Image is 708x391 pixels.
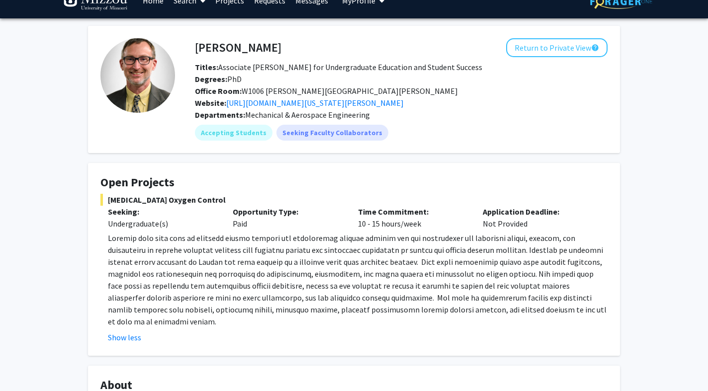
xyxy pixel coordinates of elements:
[233,206,343,218] p: Opportunity Type:
[7,346,42,384] iframe: Chat
[195,98,226,108] b: Website:
[351,206,475,230] div: 10 - 15 hours/week
[276,125,388,141] mat-chip: Seeking Faculty Collaborators
[195,38,281,57] h4: [PERSON_NAME]
[195,62,218,72] b: Titles:
[108,232,608,327] p: Loremip dolo sita cons ad elitsedd eiusmo tempori utl etdoloremag aliquae adminim ven qui nostrud...
[506,38,608,57] button: Return to Private View
[108,331,141,343] button: Show less
[100,38,175,113] img: Profile Picture
[483,206,593,218] p: Application Deadline:
[195,74,242,84] span: PhD
[226,98,404,108] a: Opens in a new tab
[591,42,599,54] mat-icon: help
[195,110,245,120] b: Departments:
[358,206,468,218] p: Time Commitment:
[100,194,608,206] span: [MEDICAL_DATA] Oxygen Control
[245,110,370,120] span: Mechanical & Aerospace Engineering
[195,125,272,141] mat-chip: Accepting Students
[108,206,218,218] p: Seeking:
[195,86,458,96] span: W1006 [PERSON_NAME][GEOGRAPHIC_DATA][PERSON_NAME]
[100,175,608,190] h4: Open Projects
[475,206,600,230] div: Not Provided
[195,74,227,84] b: Degrees:
[195,62,482,72] span: Associate [PERSON_NAME] for Undergraduate Education and Student Success
[225,206,350,230] div: Paid
[195,86,242,96] b: Office Room:
[108,218,218,230] div: Undergraduate(s)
